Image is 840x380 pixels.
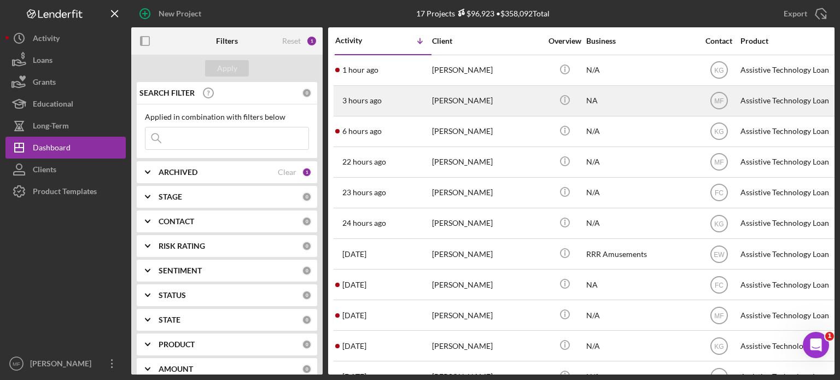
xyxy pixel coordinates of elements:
time: 2025-09-03 18:57 [342,250,366,259]
time: 2025-09-02 18:31 [342,342,366,350]
div: 0 [302,340,312,349]
div: 0 [302,241,312,251]
time: 2025-09-03 23:42 [342,188,386,197]
b: AMOUNT [159,365,193,373]
button: Activity [5,27,126,49]
div: Activity [335,36,383,45]
text: MF [714,312,724,319]
button: MF[PERSON_NAME] [5,353,126,375]
div: Product Templates [33,180,97,205]
div: 0 [302,266,312,276]
div: 0 [302,88,312,98]
b: ARCHIVED [159,168,197,177]
text: MF [13,361,20,367]
time: 2025-09-03 22:51 [342,219,386,227]
div: Business [586,37,696,45]
div: 1 [306,36,317,46]
text: FC [715,281,724,289]
div: Contact [698,37,739,45]
div: RRR Amusements [586,239,696,268]
time: 2025-09-03 17:48 [342,280,366,289]
div: [PERSON_NAME] [27,353,98,377]
div: 0 [302,315,312,325]
div: N/A [586,148,696,177]
text: KG [714,342,724,350]
time: 2025-09-04 19:47 [342,96,382,105]
div: Applied in combination with filters below [145,113,309,121]
text: KG [714,67,724,74]
div: [PERSON_NAME] [432,178,541,207]
div: N/A [586,178,696,207]
time: 2025-09-03 06:18 [342,311,366,320]
div: New Project [159,3,201,25]
iframe: Intercom live chat [803,332,829,358]
button: Long-Term [5,115,126,137]
button: Grants [5,71,126,93]
div: NA [586,270,696,299]
button: Dashboard [5,137,126,159]
div: Export [784,3,807,25]
div: Reset [282,37,301,45]
div: Clients [33,159,56,183]
button: Product Templates [5,180,126,202]
div: N/A [586,117,696,146]
div: [PERSON_NAME] [432,56,541,85]
text: FC [715,189,724,197]
button: Educational [5,93,126,115]
div: Dashboard [33,137,71,161]
b: RISK RATING [159,242,205,250]
b: SENTIMENT [159,266,202,275]
b: STATE [159,315,180,324]
button: New Project [131,3,212,25]
div: 0 [302,290,312,300]
button: Export [773,3,835,25]
time: 2025-09-04 16:43 [342,127,382,136]
div: $96,923 [455,9,494,18]
a: Clients [5,159,126,180]
button: Apply [205,60,249,77]
div: 1 [302,167,312,177]
b: CONTACT [159,217,194,226]
b: STAGE [159,192,182,201]
text: MF [714,97,724,105]
time: 2025-09-04 21:03 [342,66,378,74]
b: Filters [216,37,238,45]
div: Educational [33,93,73,118]
div: [PERSON_NAME] [432,270,541,299]
div: N/A [586,301,696,330]
b: PRODUCT [159,340,195,349]
b: SEARCH FILTER [139,89,195,97]
b: STATUS [159,291,186,300]
div: 17 Projects • $358,092 Total [416,9,550,18]
div: [PERSON_NAME] [432,331,541,360]
div: Clear [278,168,296,177]
div: 0 [302,364,312,374]
div: Apply [217,60,237,77]
text: EW [714,250,725,258]
div: [PERSON_NAME] [432,239,541,268]
span: 1 [825,332,834,341]
div: Overview [544,37,585,45]
text: MF [714,159,724,166]
div: [PERSON_NAME] [432,117,541,146]
div: Long-Term [33,115,69,139]
div: N/A [586,209,696,238]
text: KG [714,220,724,227]
time: 2025-09-04 00:16 [342,157,386,166]
div: Client [432,37,541,45]
button: Loans [5,49,126,71]
div: 0 [302,192,312,202]
div: Grants [33,71,56,96]
div: [PERSON_NAME] [432,209,541,238]
div: Loans [33,49,52,74]
text: KG [714,128,724,136]
div: [PERSON_NAME] [432,86,541,115]
div: 0 [302,217,312,226]
div: [PERSON_NAME] [432,148,541,177]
